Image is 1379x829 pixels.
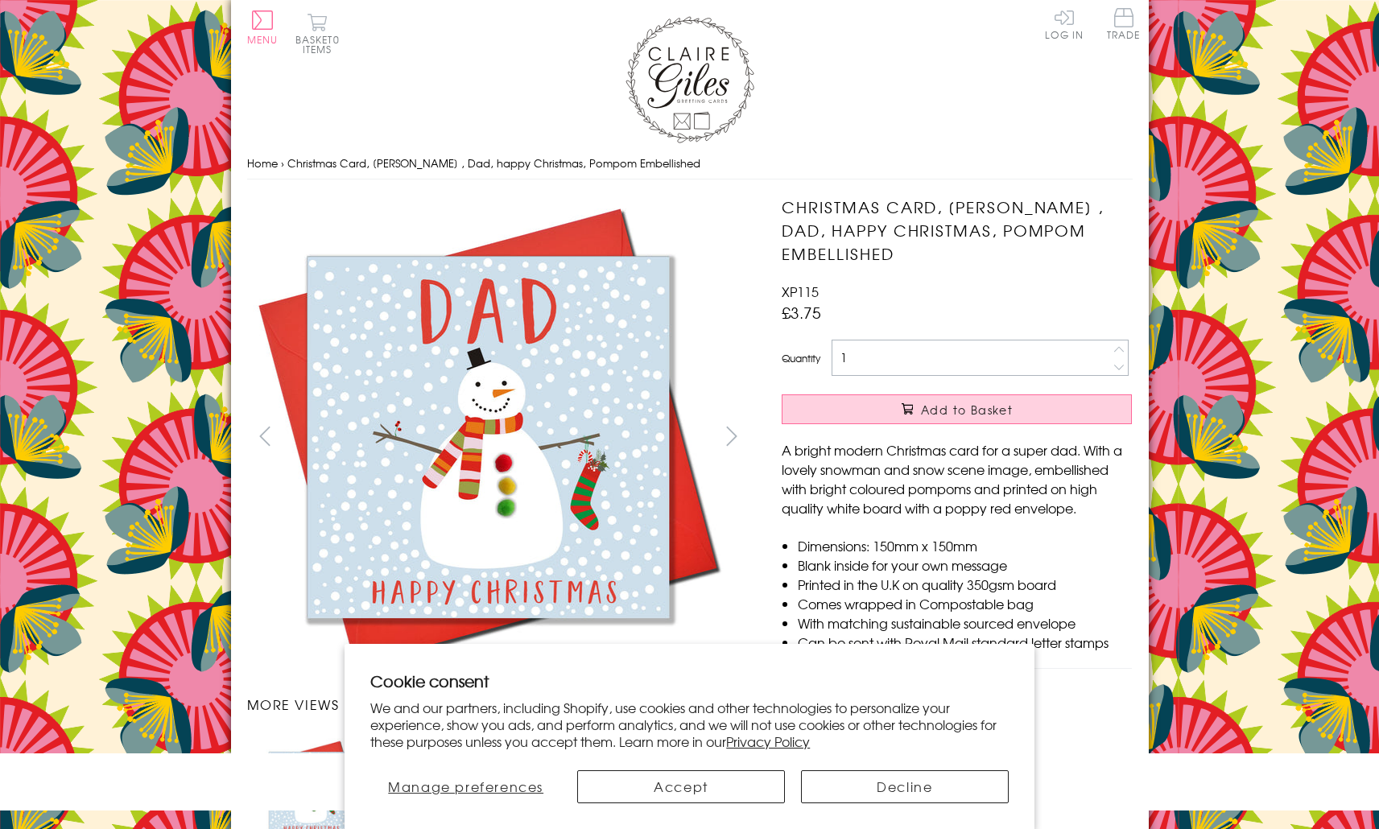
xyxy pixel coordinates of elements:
span: Christmas Card, [PERSON_NAME] , Dad, happy Christmas, Pompom Embellished [287,155,700,171]
li: With matching sustainable sourced envelope [798,613,1132,633]
li: Dimensions: 150mm x 150mm [798,536,1132,555]
span: Manage preferences [388,777,543,796]
a: Log In [1045,8,1084,39]
li: Can be sent with Royal Mail standard letter stamps [798,633,1132,652]
span: Add to Basket [921,402,1013,418]
h3: More views [247,695,750,714]
span: › [281,155,284,171]
p: A bright modern Christmas card for a super dad. With a lovely snowman and snow scene image, embel... [782,440,1132,518]
a: Trade [1107,8,1141,43]
button: Menu [247,10,279,44]
img: Claire Giles Greetings Cards [626,16,754,143]
button: prev [247,418,283,454]
span: Menu [247,32,279,47]
button: Decline [801,770,1009,803]
img: Christmas Card, Snowman , Dad, happy Christmas, Pompom Embellished [246,196,729,678]
img: Christmas Card, Snowman , Dad, happy Christmas, Pompom Embellished [749,196,1232,678]
p: We and our partners, including Shopify, use cookies and other technologies to personalize your ex... [370,699,1009,749]
span: 0 items [303,32,340,56]
button: Basket0 items [295,13,340,54]
h1: Christmas Card, [PERSON_NAME] , Dad, happy Christmas, Pompom Embellished [782,196,1132,265]
li: Blank inside for your own message [798,555,1132,575]
span: Trade [1107,8,1141,39]
a: Privacy Policy [726,732,810,751]
span: £3.75 [782,301,821,324]
li: Printed in the U.K on quality 350gsm board [798,575,1132,594]
h2: Cookie consent [370,670,1009,692]
a: Home [247,155,278,171]
button: Accept [577,770,785,803]
button: Add to Basket [782,394,1132,424]
label: Quantity [782,351,820,365]
li: Comes wrapped in Compostable bag [798,594,1132,613]
nav: breadcrumbs [247,147,1133,180]
button: next [713,418,749,454]
button: Manage preferences [370,770,561,803]
span: XP115 [782,282,819,301]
